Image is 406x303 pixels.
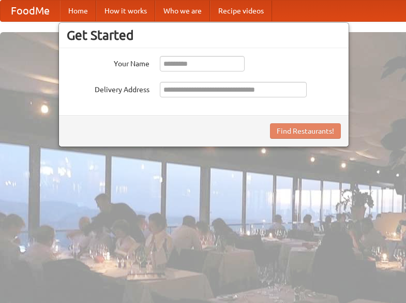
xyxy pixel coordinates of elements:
[210,1,272,21] a: Recipe videos
[96,1,155,21] a: How it works
[67,56,149,69] label: Your Name
[1,1,60,21] a: FoodMe
[60,1,96,21] a: Home
[270,123,341,139] button: Find Restaurants!
[67,82,149,95] label: Delivery Address
[155,1,210,21] a: Who we are
[67,27,341,43] h3: Get Started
